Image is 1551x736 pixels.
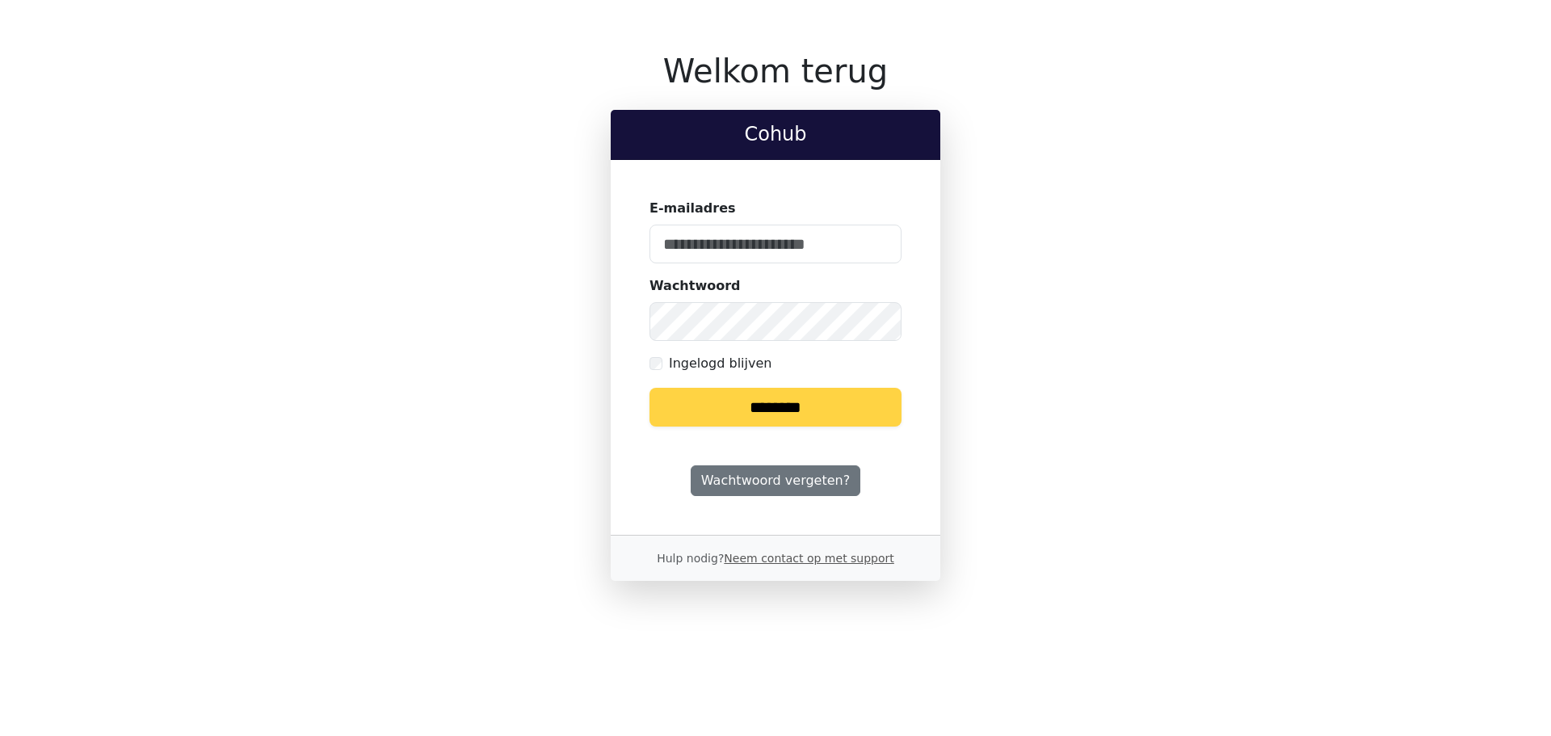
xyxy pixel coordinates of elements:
label: E-mailadres [649,199,736,218]
a: Neem contact op met support [724,552,893,565]
label: Ingelogd blijven [669,354,771,373]
a: Wachtwoord vergeten? [691,465,860,496]
small: Hulp nodig? [657,552,894,565]
h1: Welkom terug [611,52,940,90]
label: Wachtwoord [649,276,741,296]
h2: Cohub [624,123,927,146]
